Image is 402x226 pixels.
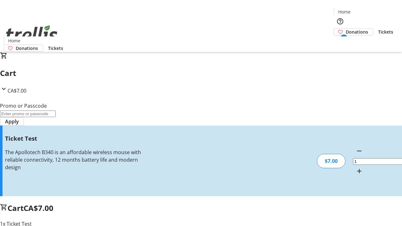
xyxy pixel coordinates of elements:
span: Home [8,37,20,44]
div: $7.00 [317,154,345,168]
a: Donations [334,28,373,35]
div: The Apollotech B340 is an affordable wireless mouse with reliable connectivity, 12 months battery... [5,148,142,171]
button: Decrement by one [353,145,366,157]
a: Tickets [373,29,398,35]
span: Donations [16,45,38,51]
a: Home [334,8,354,15]
span: Tickets [378,29,393,35]
span: Tickets [48,45,63,51]
button: Increment by one [353,165,366,177]
span: Donations [346,29,368,35]
a: Donations [4,45,43,52]
button: Cart [334,35,346,48]
a: Tickets [43,45,68,51]
a: Home [4,37,24,44]
span: CA$7.00 [24,203,53,213]
h3: Ticket Test [5,134,142,143]
img: Orient E2E Organization QSe56VydQO's Logo [4,18,60,50]
span: Apply [5,118,19,125]
span: CA$7.00 [8,87,26,94]
span: Home [338,8,350,15]
button: Help [334,15,346,28]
